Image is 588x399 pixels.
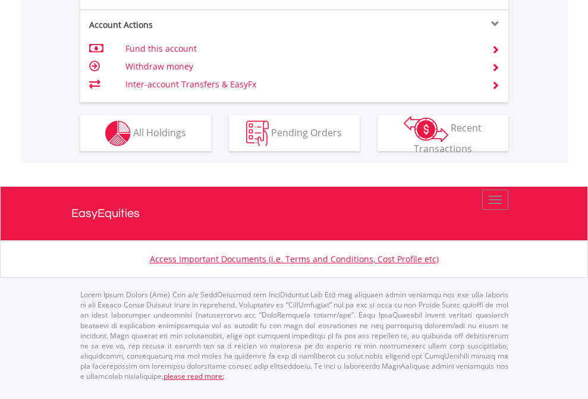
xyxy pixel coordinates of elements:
[229,115,360,151] button: Pending Orders
[133,125,186,139] span: All Holdings
[105,121,131,146] img: holdings-wht.png
[378,115,508,151] button: Recent Transactions
[80,115,211,151] button: All Holdings
[125,58,477,76] td: Withdraw money
[125,76,477,93] td: Inter-account Transfers & EasyFx
[163,371,224,381] a: please read more:
[404,116,448,142] img: transactions-zar-wht.png
[125,40,477,58] td: Fund this account
[71,187,517,240] a: EasyEquities
[80,290,508,381] p: Lorem Ipsum Dolors (Ame) Con a/e SeddOeiusmod tem InciDiduntut Lab Etd mag aliquaen admin veniamq...
[246,121,269,146] img: pending_instructions-wht.png
[80,19,294,31] div: Account Actions
[271,125,342,139] span: Pending Orders
[150,253,439,265] a: Access Important Documents (i.e. Terms and Conditions, Cost Profile etc)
